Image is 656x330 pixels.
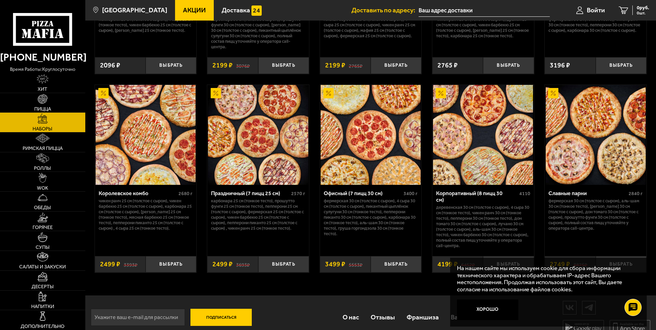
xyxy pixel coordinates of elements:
span: Войти [587,7,605,13]
button: Выбрать [371,57,421,74]
p: Фермерская 30 см (толстое с сыром), 4 сыра 30 см (толстое с сыром), Пикантный цыплёнок сулугуни 3... [324,198,418,237]
span: 2765 ₽ [437,62,458,69]
span: 4110 [519,191,530,196]
div: Славные парни [548,190,627,196]
a: Франшиза [401,306,445,328]
span: WOK [37,186,48,190]
span: Хит [38,87,47,91]
a: Вакансии [445,306,485,328]
p: На нашем сайте мы используем cookie для сбора информации технического характера и обрабатываем IP... [457,265,636,293]
span: 2499 ₽ [100,261,120,268]
button: Выбрать [371,256,421,273]
a: АкционныйПраздничный (7 пицц 25 см) [207,85,309,185]
span: Обеды [34,205,51,210]
img: Офисный (7 пицц 30 см) [321,85,421,185]
p: Фермерская 30 см (тонкое тесто), Чикен Ранч 30 см (тонкое тесто), Пепперони 30 см (толстое с сыро... [548,17,643,33]
p: Деревенская 30 см (толстое с сыром), 4 сыра 30 см (тонкое тесто), Чикен Ранч 30 см (тонкое тесто)... [436,205,530,249]
input: Укажите ваш e-mail для рассылки [91,309,185,326]
span: 0 руб. [637,5,649,10]
img: Акционный [98,88,109,98]
span: 2840 г [629,191,643,196]
button: Выбрать [483,256,534,273]
a: О нас [336,306,364,328]
s: 3076 ₽ [236,62,250,69]
img: 15daf4d41897b9f0e9f617042186c801.svg [251,5,262,16]
span: [GEOGRAPHIC_DATA] [102,7,167,13]
a: АкционныйСлавные парни [545,85,646,185]
p: Пепперони 25 см (толстое с сыром), 4 сыра 25 см (тонкое тесто), Чикен Барбекю 25 см (толстое с сы... [99,17,193,33]
span: Доставка [222,7,250,13]
span: Салаты и закуски [19,264,66,269]
a: АкционныйКоролевское комбо [95,85,197,185]
button: Выбрать [483,57,534,74]
div: Офисный (7 пицц 30 см) [324,190,402,196]
img: Славные парни [546,85,646,185]
img: Корпоративный (8 пицц 30 см) [433,85,533,185]
s: 5553 ₽ [349,261,362,268]
span: Роллы [34,166,51,170]
input: Ваш адрес доставки [419,4,550,17]
button: Выбрать [146,256,196,273]
img: Акционный [211,88,221,98]
span: Наборы [33,126,52,131]
span: 3196 ₽ [550,62,570,69]
button: Выбрать [258,256,309,273]
span: 2499 ₽ [212,261,233,268]
span: 3499 ₽ [325,261,345,268]
span: Десерты [32,284,54,289]
a: АкционныйКорпоративный (8 пицц 30 см) [432,85,534,185]
p: Мясная Барбекю 25 см (толстое с сыром), 4 сыра 25 см (толстое с сыром), Чикен Ранч 25 см (толстое... [324,17,418,39]
span: 3400 г [404,191,418,196]
span: Доставить по адресу: [351,7,419,13]
a: АкционныйОфисный (7 пицц 30 см) [320,85,422,185]
span: 2199 ₽ [325,62,345,69]
button: Выбрать [258,57,309,74]
span: Дополнительно [21,324,64,329]
button: Хорошо [457,300,519,320]
button: Подписаться [190,309,252,326]
p: Фермерская 30 см (толстое с сыром), Аль-Шам 30 см (тонкое тесто), [PERSON_NAME] 30 см (толстое с ... [548,198,643,231]
img: Королевское комбо [96,85,196,185]
span: Акции [183,7,206,13]
s: 2765 ₽ [349,62,362,69]
button: Выбрать [146,57,196,74]
s: 3693 ₽ [236,261,250,268]
button: Выбрать [596,57,646,74]
span: 2096 ₽ [100,62,120,69]
span: 2570 г [291,191,305,196]
button: Выбрать [596,256,646,273]
img: Акционный [548,88,558,98]
div: Королевское комбо [99,190,177,196]
p: Чикен Ранч 25 см (толстое с сыром), Чикен Барбекю 25 см (толстое с сыром), Карбонара 25 см (толст... [99,198,193,231]
p: Карбонара 25 см (тонкое тесто), Прошутто Фунги 25 см (тонкое тесто), Пепперони 25 см (толстое с с... [211,198,305,231]
img: Акционный [436,88,446,98]
img: Праздничный (7 пицц 25 см) [208,85,308,185]
span: Пицца [34,106,51,111]
span: 2199 ₽ [212,62,233,69]
div: Корпоративный (8 пицц 30 см) [436,190,518,203]
span: 2680 г [178,191,193,196]
span: Супы [36,245,50,250]
a: Отзывы [365,306,401,328]
span: Горячее [33,225,53,230]
p: Карбонара 30 см (толстое с сыром), Прошутто Фунги 30 см (толстое с сыром), [PERSON_NAME] 30 см (т... [211,17,305,50]
p: Чикен Ранч 25 см (толстое с сыром), Дракон 25 см (толстое с сыром), Чикен Барбекю 25 см (толстое ... [436,17,530,39]
div: Праздничный (7 пицц 25 см) [211,190,289,196]
span: 4199 ₽ [437,261,458,268]
span: Напитки [31,304,54,309]
span: 0 шт. [637,11,649,15]
img: Акционный [323,88,334,98]
s: 3393 ₽ [124,261,137,268]
span: Римская пицца [23,146,63,151]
